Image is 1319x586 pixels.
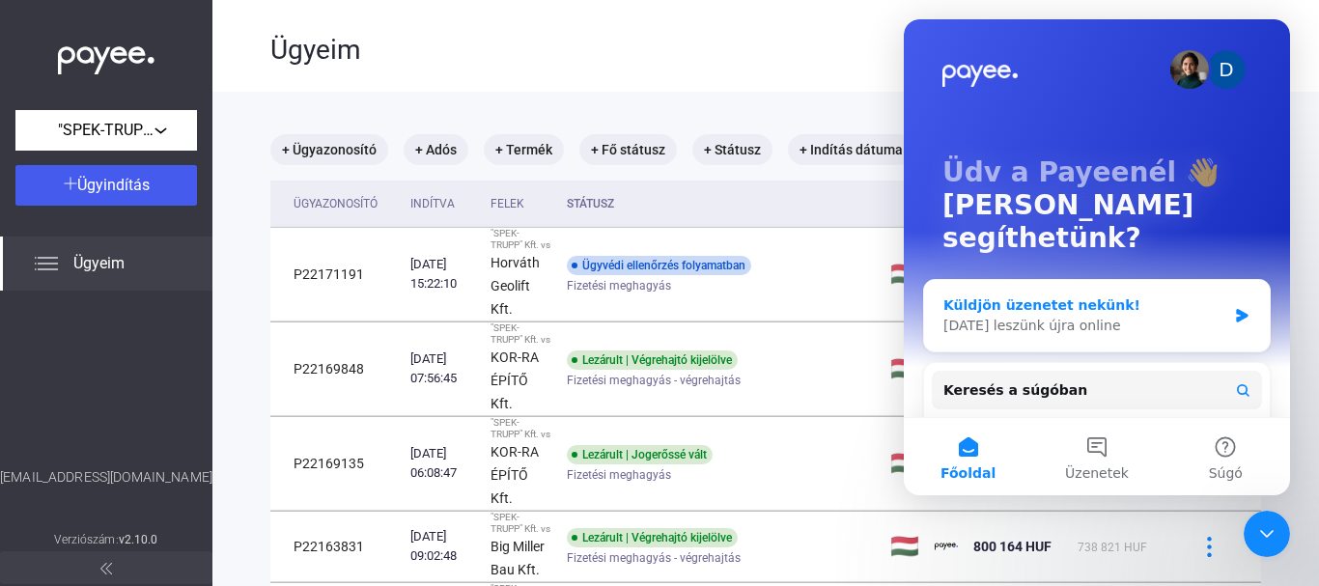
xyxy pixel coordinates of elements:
[491,539,545,577] strong: Big Miller Bau Kft.
[904,19,1290,495] iframe: Intercom live chat
[484,134,564,165] mat-chip: + Termék
[491,444,539,506] strong: KOR-RA ÉPÍTŐ Kft.
[1199,537,1220,557] img: more-blue
[491,192,551,215] div: Felek
[491,228,551,251] div: "SPEK-TRUPP" Kft. vs
[692,134,772,165] mat-chip: + Státusz
[788,134,914,165] mat-chip: + Indítás dátuma
[270,134,388,165] mat-chip: + Ügyazonosító
[270,322,403,416] td: P22169848
[491,349,539,411] strong: KOR-RA ÉPÍTŐ Kft.
[58,36,154,75] img: white-payee-white-dot.svg
[410,527,475,566] div: [DATE] 09:02:48
[491,192,524,215] div: Felek
[410,255,475,293] div: [DATE] 15:22:10
[567,256,751,275] div: Ügyvédi ellenőrzés folyamatban
[567,274,671,297] span: Fizetési meghagyás
[883,512,927,582] td: 🇭🇺
[77,176,150,194] span: Ügyindítás
[119,533,158,546] strong: v2.10.0
[567,463,671,487] span: Fizetési meghagyás
[491,322,551,346] div: "SPEK-TRUPP" Kft. vs
[58,119,154,142] span: "SPEK-TRUPP" Kft.
[270,228,403,321] td: P22171191
[73,252,125,275] span: Ügyeim
[935,535,958,558] img: payee-logo
[1078,541,1147,554] span: 738 821 HUF
[567,528,738,547] div: Lezárult | Végrehajtó kijelölve
[579,134,677,165] mat-chip: + Fő státusz
[270,34,1091,67] div: Ügyeim
[410,444,475,483] div: [DATE] 06:08:47
[973,539,1052,554] span: 800 164 HUF
[1189,526,1229,567] button: more-blue
[559,181,883,228] th: Státusz
[567,445,713,464] div: Lezárult | Jogerőssé vált
[1244,511,1290,557] iframe: Intercom live chat
[15,110,197,151] button: "SPEK-TRUPP" Kft.
[294,192,378,215] div: Ügyazonosító
[491,512,551,535] div: "SPEK-TRUPP" Kft. vs
[410,192,455,215] div: Indítva
[294,192,395,215] div: Ügyazonosító
[883,417,927,511] td: 🇭🇺
[567,350,738,370] div: Lezárult | Végrehajtó kijelölve
[883,322,927,416] td: 🇭🇺
[15,165,197,206] button: Ügyindítás
[404,134,468,165] mat-chip: + Adós
[883,228,927,321] td: 🇭🇺
[491,417,551,440] div: "SPEK-TRUPP" Kft. vs
[567,369,741,392] span: Fizetési meghagyás - végrehajtás
[491,255,540,317] strong: Horváth Geolift Kft.
[270,512,403,582] td: P22163831
[35,252,58,275] img: list.svg
[410,349,475,388] div: [DATE] 07:56:45
[270,417,403,511] td: P22169135
[410,192,475,215] div: Indítva
[567,546,741,570] span: Fizetési meghagyás - végrehajtás
[64,177,77,190] img: plus-white.svg
[100,563,112,574] img: arrow-double-left-grey.svg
